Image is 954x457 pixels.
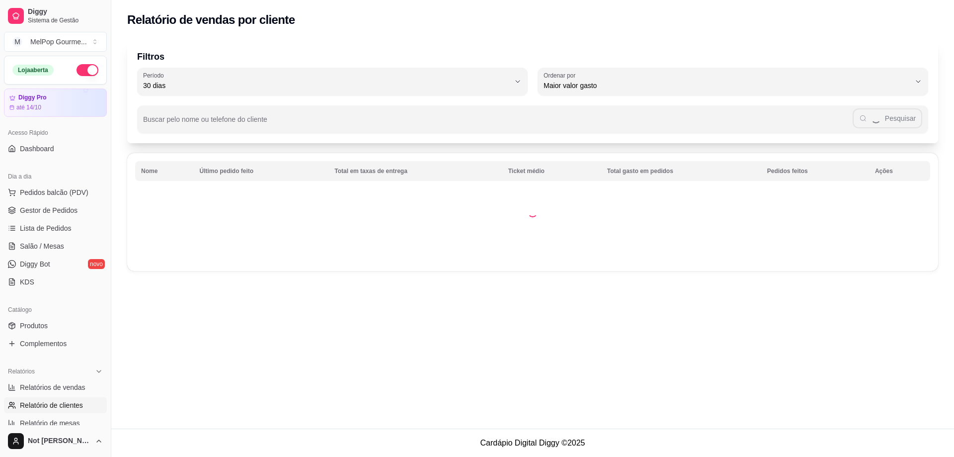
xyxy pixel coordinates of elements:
a: Salão / Mesas [4,238,107,254]
div: Catálogo [4,302,107,318]
span: Complementos [20,339,67,349]
span: Maior valor gasto [544,81,910,91]
span: 30 dias [143,81,510,91]
span: Diggy [28,7,103,16]
button: Not [PERSON_NAME] [4,429,107,453]
div: Dia a dia [4,169,107,184]
span: Dashboard [20,144,54,154]
span: Produtos [20,321,48,331]
a: Relatório de mesas [4,415,107,431]
a: Diggy Botnovo [4,256,107,272]
div: Loading [528,207,538,217]
article: até 14/10 [16,103,41,111]
article: Diggy Pro [18,94,47,101]
button: Alterar Status [77,64,98,76]
span: Not [PERSON_NAME] [28,437,91,446]
span: Relatórios [8,367,35,375]
a: KDS [4,274,107,290]
div: Acesso Rápido [4,125,107,141]
button: Pedidos balcão (PDV) [4,184,107,200]
div: MelPop Gourme ... [30,37,87,47]
footer: Cardápio Digital Diggy © 2025 [111,429,954,457]
span: Relatórios de vendas [20,382,85,392]
span: Relatório de mesas [20,418,80,428]
span: KDS [20,277,34,287]
a: Diggy Proaté 14/10 [4,89,107,117]
h2: Relatório de vendas por cliente [127,12,295,28]
a: Produtos [4,318,107,334]
a: DiggySistema de Gestão [4,4,107,28]
p: Filtros [137,50,928,64]
label: Ordenar por [544,71,579,80]
a: Gestor de Pedidos [4,202,107,218]
button: Período30 dias [137,68,528,95]
span: Pedidos balcão (PDV) [20,187,88,197]
a: Complementos [4,336,107,352]
span: Gestor de Pedidos [20,205,78,215]
a: Lista de Pedidos [4,220,107,236]
a: Relatórios de vendas [4,379,107,395]
div: Loja aberta [12,65,54,76]
a: Relatório de clientes [4,397,107,413]
span: M [12,37,22,47]
a: Dashboard [4,141,107,157]
button: Select a team [4,32,107,52]
span: Lista de Pedidos [20,223,72,233]
label: Período [143,71,167,80]
button: Ordenar porMaior valor gasto [538,68,928,95]
span: Salão / Mesas [20,241,64,251]
input: Buscar pelo nome ou telefone do cliente [143,118,853,128]
span: Diggy Bot [20,259,50,269]
span: Relatório de clientes [20,400,83,410]
span: Sistema de Gestão [28,16,103,24]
